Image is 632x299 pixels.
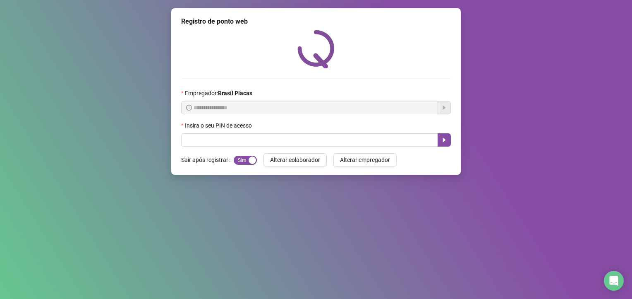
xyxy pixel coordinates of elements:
span: caret-right [441,137,448,143]
span: Alterar colaborador [270,155,320,164]
span: Empregador : [185,89,252,98]
div: Registro de ponto web [181,17,451,27]
strong: Brasil Placas [218,90,252,96]
button: Alterar colaborador [263,153,327,166]
span: Alterar empregador [340,155,390,164]
label: Sair após registrar [181,153,234,166]
button: Alterar empregador [333,153,397,166]
label: Insira o seu PIN de acesso [181,121,257,130]
img: QRPoint [297,30,335,68]
div: Open Intercom Messenger [604,271,624,291]
span: info-circle [186,105,192,111]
